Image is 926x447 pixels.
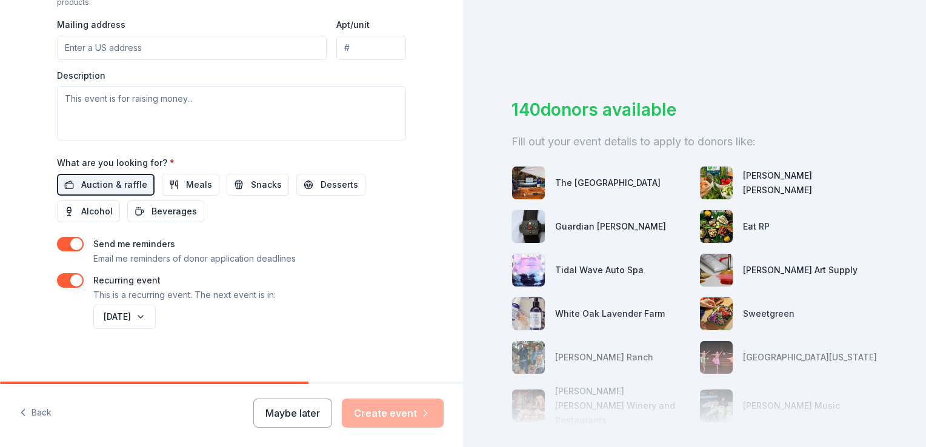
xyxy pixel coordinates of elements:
[511,132,878,151] div: Fill out your event details to apply to donors like:
[19,400,52,426] button: Back
[743,219,770,234] div: Eat RP
[152,204,197,219] span: Beverages
[57,70,105,82] label: Description
[743,263,858,277] div: [PERSON_NAME] Art Supply
[57,174,155,196] button: Auction & raffle
[186,177,212,192] span: Meals
[93,288,276,302] p: This is a recurring event. The next event is in:
[555,176,661,190] div: The [GEOGRAPHIC_DATA]
[162,174,219,196] button: Meals
[336,19,370,31] label: Apt/unit
[512,297,545,330] img: photo for White Oak Lavender Farm
[57,19,125,31] label: Mailing address
[81,204,113,219] span: Alcohol
[321,177,358,192] span: Desserts
[251,177,282,192] span: Snacks
[336,36,406,60] input: #
[93,239,175,249] label: Send me reminders
[512,254,545,286] img: photo for Tidal Wave Auto Spa
[700,167,733,199] img: photo for Harris Teeter
[555,219,666,234] div: Guardian [PERSON_NAME]
[253,399,332,428] button: Maybe later
[512,210,545,243] img: photo for Guardian Angel Device
[127,200,204,222] button: Beverages
[512,167,545,199] img: photo for The Mariners' Museum and Park
[743,168,878,197] div: [PERSON_NAME] [PERSON_NAME]
[296,174,365,196] button: Desserts
[81,177,147,192] span: Auction & raffle
[700,210,733,243] img: photo for Eat RP
[227,174,289,196] button: Snacks
[93,305,156,329] button: [DATE]
[57,157,175,169] label: What are you looking for?
[57,36,327,60] input: Enter a US address
[511,97,878,122] div: 140 donors available
[57,200,120,222] button: Alcohol
[700,297,733,330] img: photo for Sweetgreen
[93,275,161,285] label: Recurring event
[93,251,296,266] p: Email me reminders of donor application deadlines
[700,254,733,286] img: photo for Trekell Art Supply
[555,263,644,277] div: Tidal Wave Auto Spa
